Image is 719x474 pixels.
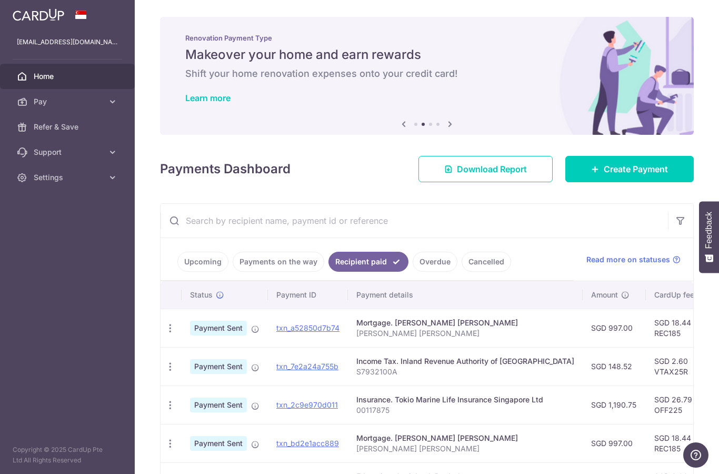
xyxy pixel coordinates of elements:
p: Renovation Payment Type [185,34,668,42]
td: SGD 26.79 OFF225 [646,386,714,424]
span: Support [34,147,103,157]
a: Cancelled [462,252,511,272]
a: Overdue [413,252,457,272]
p: [PERSON_NAME] [PERSON_NAME] [356,328,574,339]
span: Payment Sent [190,359,247,374]
span: Payment Sent [190,398,247,412]
h4: Payments Dashboard [160,160,291,179]
span: Home [34,71,103,82]
a: txn_2c9e970d011 [276,400,338,409]
span: Feedback [704,212,714,249]
td: SGD 1,190.75 [583,386,646,424]
a: txn_a52850d7b74 [276,323,339,332]
span: CardUp fee [654,290,694,300]
td: SGD 18.44 REC185 [646,424,714,462]
div: Income Tax. Inland Revenue Authority of [GEOGRAPHIC_DATA] [356,356,574,367]
span: Create Payment [604,163,668,175]
div: Mortgage. [PERSON_NAME] [PERSON_NAME] [356,433,574,443]
a: Download Report [418,156,553,182]
a: txn_7e2a24a755b [276,362,338,371]
div: Insurance. Tokio Marine Life Insurance Singapore Ltd [356,394,574,405]
span: Status [190,290,213,300]
h6: Shift your home renovation expenses onto your credit card! [185,67,668,80]
td: SGD 997.00 [583,309,646,347]
span: Payment Sent [190,321,247,335]
div: Mortgage. [PERSON_NAME] [PERSON_NAME] [356,318,574,328]
a: Create Payment [565,156,694,182]
th: Payment ID [268,281,348,309]
iframe: Opens a widget where you can find more information [683,442,708,469]
td: SGD 997.00 [583,424,646,462]
button: Feedback - Show survey [699,201,719,273]
p: 00117875 [356,405,574,416]
span: Refer & Save [34,122,103,132]
a: Payments on the way [233,252,324,272]
a: txn_bd2e1acc889 [276,439,339,448]
span: Payment Sent [190,436,247,451]
td: SGD 148.52 [583,347,646,386]
p: S7932100A [356,367,574,377]
a: Learn more [185,93,231,103]
p: [EMAIL_ADDRESS][DOMAIN_NAME] [17,37,118,47]
span: Read more on statuses [586,254,670,265]
input: Search by recipient name, payment id or reference [161,204,668,238]
img: Renovation banner [160,17,694,135]
td: SGD 18.44 REC185 [646,309,714,347]
h5: Makeover your home and earn rewards [185,46,668,63]
p: [PERSON_NAME] [PERSON_NAME] [356,443,574,454]
span: Pay [34,96,103,107]
span: Download Report [457,163,527,175]
a: Upcoming [177,252,228,272]
a: Recipient paid [328,252,408,272]
img: CardUp [13,8,64,21]
th: Payment details [348,281,583,309]
td: SGD 2.60 VTAX25R [646,347,714,386]
a: Read more on statuses [586,254,681,265]
span: Amount [591,290,618,300]
span: Settings [34,172,103,183]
